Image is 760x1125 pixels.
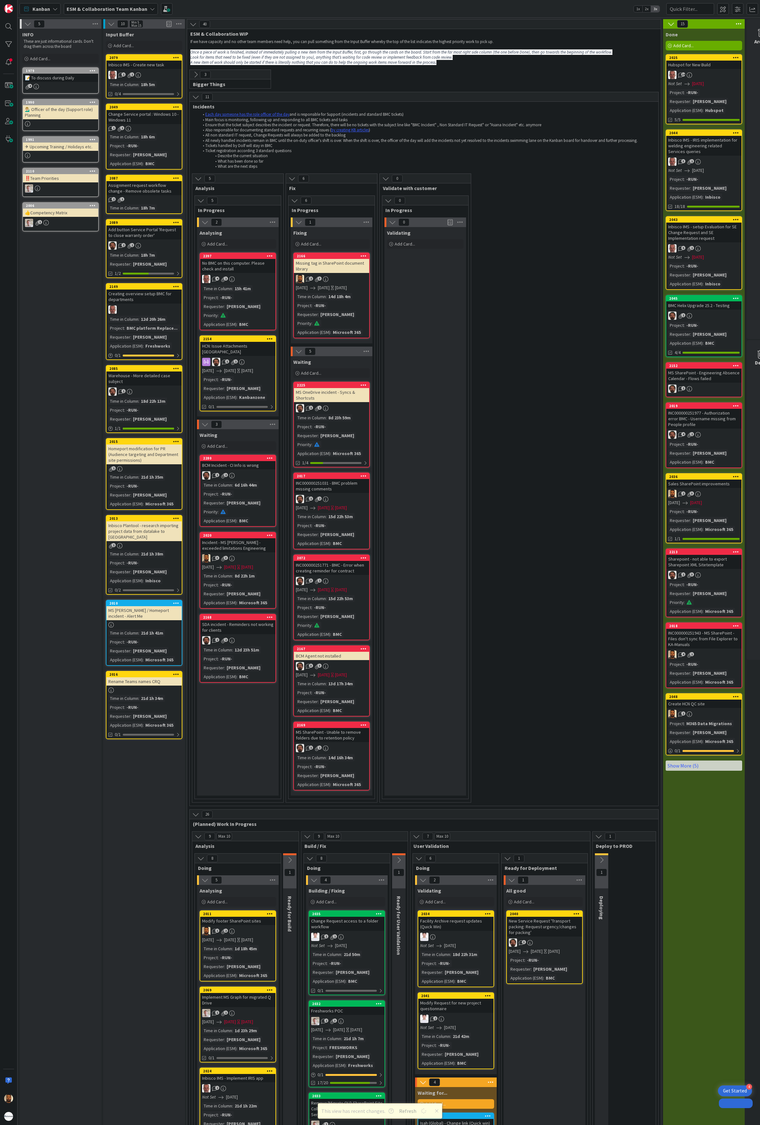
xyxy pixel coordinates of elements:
div: 1991 [26,137,98,142]
img: Rd [25,219,33,227]
span: 10 [117,20,128,28]
img: AC [668,385,676,393]
span: 3x [651,6,660,12]
span: 1 [130,72,134,77]
img: Rd [25,184,33,193]
div: 2049Change Service portal : Windows 10 - Windows 11 [106,104,182,124]
span: 6 [298,175,309,182]
div: AC [666,571,742,579]
img: HB [668,158,676,166]
div: 2167 [294,646,369,652]
img: AC [296,577,304,585]
img: HB [108,305,117,314]
div: 2072 [294,555,369,561]
div: AC [294,495,369,503]
div: 2015 [106,439,182,445]
img: Rd [311,1017,319,1025]
div: 2025 [669,55,742,60]
img: AC [296,495,304,503]
div: [PERSON_NAME] [691,185,728,192]
em: Once a piece of work is finished, instead of immediately pulling a new item from the Input Buffer... [190,49,612,55]
div: 2089Add button Service Portal 'Request to close warranty order' [106,220,182,239]
div: 2043 [666,217,742,223]
div: 2049 [106,104,182,110]
div: Application (ESM) [108,160,143,167]
div: 2024 [200,1068,275,1074]
img: HB [668,71,676,79]
div: 2087 [106,175,182,181]
div: 2397 [200,253,275,259]
div: 2015Homeport modification for PR (Audience targeting and Department site permissions) [106,439,182,464]
span: Add Card... [113,43,134,48]
div: Rd [23,184,98,193]
img: avatar [4,1112,13,1121]
div: 2154HCN: Issue Attachments [GEOGRAPHIC_DATA] [200,336,275,356]
div: 2079 [106,55,182,61]
div: Assignment request workflow change - Remove obsolete tasks [106,181,182,195]
div: 2010MS [PERSON_NAME] / Homeport incident - Alert Me [106,600,182,620]
div: DM [200,927,275,935]
a: Each day someone has the role officer of the day [205,112,289,117]
div: Requester [668,185,690,192]
div: AC [200,358,275,366]
p: If we have capacity and no other team members need help, you can pull something from the Input Bu... [190,39,658,44]
li: All newly handled incidents remain in BMC until the on-duty officer's shift is over. When the shi... [199,138,655,143]
div: 2012 [418,1113,493,1119]
div: HB [666,71,742,79]
li: Main focus is monitoring, following up and responding to all BMC tickets and tasks [199,117,655,122]
div: -RUN- [125,142,140,149]
div: 2035 [309,911,384,917]
div: Application (ESM) [668,194,703,201]
img: AC [108,387,117,396]
div: 2006👍Competency Matrix [23,203,98,217]
div: 2049 [109,105,182,109]
div: 2213 [666,549,742,555]
div: AC [294,744,369,752]
span: [DATE] [692,167,704,174]
div: 2166 [294,253,369,259]
div: FS [418,933,493,941]
div: AC [666,312,742,320]
div: 1979 [23,68,98,74]
img: DM [4,1094,13,1103]
div: Open Get Started checklist, remaining modules: 4 [718,1085,752,1096]
div: Hubspot [704,107,725,114]
div: 0/1 [309,1071,384,1079]
div: 2018 [666,623,742,629]
em: A new item of work should only be started if there is literally nothing that you can do to help t... [190,60,436,65]
div: 2040New Service Request 'Transport packing: Request urgency/changes for packing' [507,911,582,937]
div: 1979📝 To discuss during Daily [23,68,98,82]
div: AC [200,636,275,644]
div: 2154 [200,336,275,342]
div: Application (ESM) [668,107,703,114]
div: 2016 [106,672,182,677]
span: Add Card... [207,899,228,905]
li: What has been done so far [199,159,655,164]
div: HB [200,1084,275,1092]
span: : [703,194,704,201]
div: 2213Sharepoint - not able to export Sharepoint XML Sitetemplate [666,549,742,569]
div: AC [666,430,742,439]
span: 1 [112,126,116,130]
span: : [703,107,704,114]
span: Add Card... [207,241,228,247]
span: ESM & Collaboration WIP [190,31,653,37]
span: 1 [690,159,694,163]
span: 2x [642,6,651,12]
div: HB [666,158,742,166]
li: Ticket registration according 3 standard questions [199,148,655,153]
div: Rd [23,219,98,227]
span: Validate with customer [383,185,463,191]
div: 0/1 [666,747,742,755]
div: 1990💁🏼‍♂️ Officer of the day (Support role) Planning [23,99,98,119]
div: 1979 [26,69,98,73]
span: Add Card... [425,899,446,905]
div: Rd [200,1009,275,1017]
div: 2149 [106,284,182,290]
div: 4 [746,1084,752,1090]
div: HB [106,305,182,314]
img: FS [420,933,428,941]
span: : [138,133,139,140]
i: Not Set [668,167,682,173]
div: AC [294,577,369,585]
